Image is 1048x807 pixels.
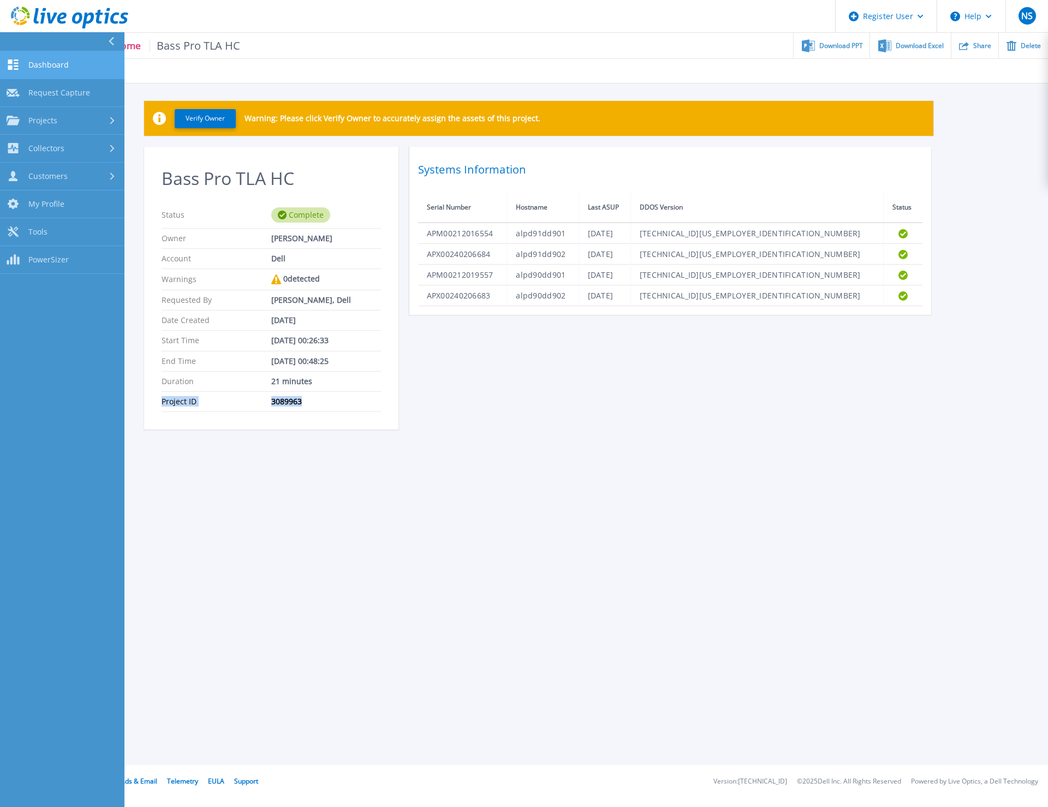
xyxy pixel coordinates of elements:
td: APM00212016554 [418,223,507,244]
td: [DATE] [579,265,630,285]
th: DDOS Version [630,193,883,223]
span: Download Excel [896,43,944,49]
td: alpd91dd902 [507,244,579,265]
p: Warning: Please click Verify Owner to accurately assign the assets of this project. [245,114,540,123]
span: Dashboard [28,60,69,70]
span: Customers [28,171,68,181]
li: Powered by Live Optics, a Dell Technology [911,778,1038,785]
span: My Profile [28,199,64,209]
p: Duration [162,377,271,386]
div: 0 detected [271,274,381,284]
p: Status [162,207,271,223]
th: Status [883,193,922,223]
div: [PERSON_NAME], Dell [271,296,381,304]
li: Version: [TECHNICAL_ID] [713,778,787,785]
div: 21 minutes [271,377,381,386]
h2: Bass Pro TLA HC [162,169,381,189]
p: Account [162,254,271,263]
th: Last ASUP [579,193,630,223]
td: [TECHNICAL_ID][US_EMPLOYER_IDENTIFICATION_NUMBER] [630,265,883,285]
td: [DATE] [579,244,630,265]
td: APX00240206683 [418,285,507,306]
span: Collectors [28,144,64,153]
span: Share [973,43,991,49]
button: Verify Owner [175,109,236,128]
a: EULA [208,776,224,786]
div: Complete [271,207,330,223]
div: 3089963 [271,397,381,406]
span: Tools [28,227,47,237]
span: PowerSizer [28,255,69,265]
p: Requested By [162,296,271,304]
span: Projects [28,116,57,125]
p: Owner [162,234,271,243]
td: [TECHNICAL_ID][US_EMPLOYER_IDENTIFICATION_NUMBER] [630,223,883,244]
td: [DATE] [579,285,630,306]
a: Support [234,776,258,786]
span: NS [1021,11,1033,20]
td: [TECHNICAL_ID][US_EMPLOYER_IDENTIFICATION_NUMBER] [630,244,883,265]
p: Date Created [162,316,271,325]
div: [DATE] 00:48:25 [271,357,381,366]
td: alpd90dd902 [507,285,579,306]
span: Delete [1021,43,1041,49]
th: Hostname [507,193,579,223]
th: Serial Number [418,193,507,223]
div: Dell [271,254,381,263]
td: APX00240206684 [418,244,507,265]
p: End Time [162,357,271,366]
td: [TECHNICAL_ID][US_EMPLOYER_IDENTIFICATION_NUMBER] [630,285,883,306]
div: [DATE] 00:26:33 [271,336,381,345]
td: alpd90dd901 [507,265,579,285]
td: [DATE] [579,223,630,244]
li: © 2025 Dell Inc. All Rights Reserved [797,778,901,785]
p: Warnings [162,274,271,284]
span: Bass Pro TLA HC [150,39,241,52]
td: alpd91dd901 [507,223,579,244]
p: Project ID [162,397,271,406]
p: PPDD Phone Home [52,39,241,52]
span: Download PPT [819,43,863,49]
p: Start Time [162,336,271,345]
span: Request Capture [28,88,90,98]
a: Ads & Email [121,776,157,786]
a: Telemetry [167,776,198,786]
div: [DATE] [271,316,381,325]
h2: Systems Information [418,160,922,180]
td: APM00212019557 [418,265,507,285]
div: [PERSON_NAME] [271,234,381,243]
